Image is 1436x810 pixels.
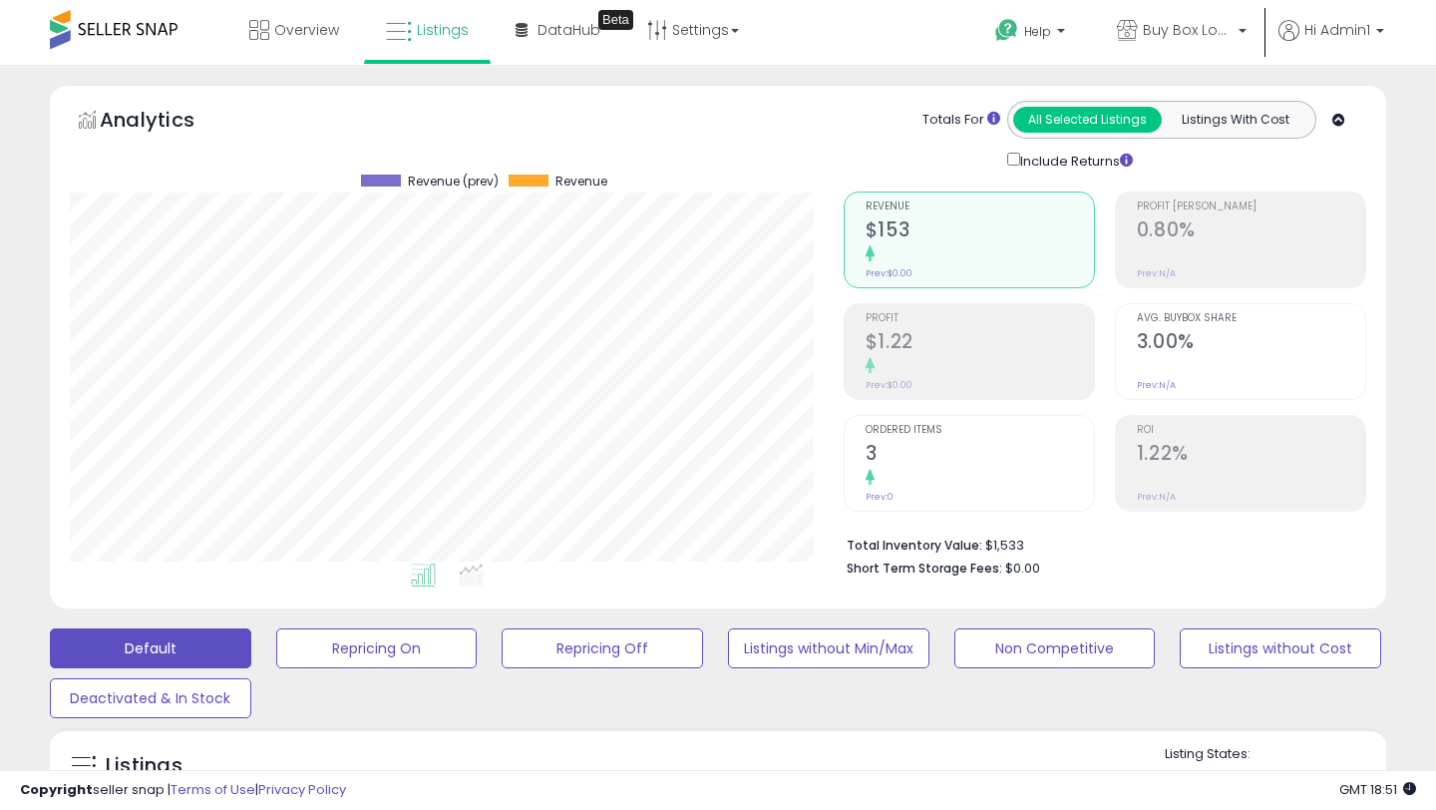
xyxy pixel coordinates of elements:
button: Deactivated & In Stock [50,678,251,718]
small: Prev: 0 [866,491,894,503]
h2: $1.22 [866,330,1094,357]
span: Help [1024,23,1051,40]
li: $1,533 [847,532,1351,556]
button: All Selected Listings [1013,107,1162,133]
span: Profit [PERSON_NAME] [1137,202,1365,212]
button: Listings With Cost [1161,107,1309,133]
a: Help [979,3,1085,65]
button: Repricing Off [502,628,703,668]
button: Listings without Cost [1180,628,1381,668]
span: $0.00 [1005,559,1040,578]
span: Hi Admin1 [1304,20,1370,40]
label: Active [1183,768,1220,785]
h2: $153 [866,218,1094,245]
span: Avg. Buybox Share [1137,313,1365,324]
p: Listing States: [1165,745,1387,764]
small: Prev: $0.00 [866,379,912,391]
span: Overview [274,20,339,40]
strong: Copyright [20,780,93,799]
div: Include Returns [992,149,1157,172]
span: Revenue [866,202,1094,212]
h2: 3.00% [1137,330,1365,357]
span: Ordered Items [866,425,1094,436]
b: Short Term Storage Fees: [847,560,1002,577]
button: Repricing On [276,628,478,668]
span: Profit [866,313,1094,324]
span: ROI [1137,425,1365,436]
small: Prev: N/A [1137,379,1176,391]
div: Totals For [922,111,1000,130]
b: Total Inventory Value: [847,537,982,554]
span: Listings [417,20,469,40]
a: Terms of Use [171,780,255,799]
small: Prev: N/A [1137,491,1176,503]
a: Privacy Policy [258,780,346,799]
small: Prev: $0.00 [866,267,912,279]
h2: 1.22% [1137,442,1365,469]
small: Prev: N/A [1137,267,1176,279]
h2: 3 [866,442,1094,469]
i: Get Help [994,18,1019,43]
div: seller snap | | [20,781,346,800]
span: DataHub [538,20,600,40]
h5: Analytics [100,106,233,139]
span: 2025-10-10 18:51 GMT [1339,780,1416,799]
h5: Listings [106,752,182,780]
button: Non Competitive [954,628,1156,668]
span: Revenue [555,175,607,189]
span: Revenue (prev) [408,175,499,189]
label: Deactivated [1294,768,1369,785]
span: Buy Box Logistics [1143,20,1233,40]
div: Tooltip anchor [598,10,633,30]
button: Default [50,628,251,668]
button: Listings without Min/Max [728,628,929,668]
a: Hi Admin1 [1278,20,1384,65]
h2: 0.80% [1137,218,1365,245]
